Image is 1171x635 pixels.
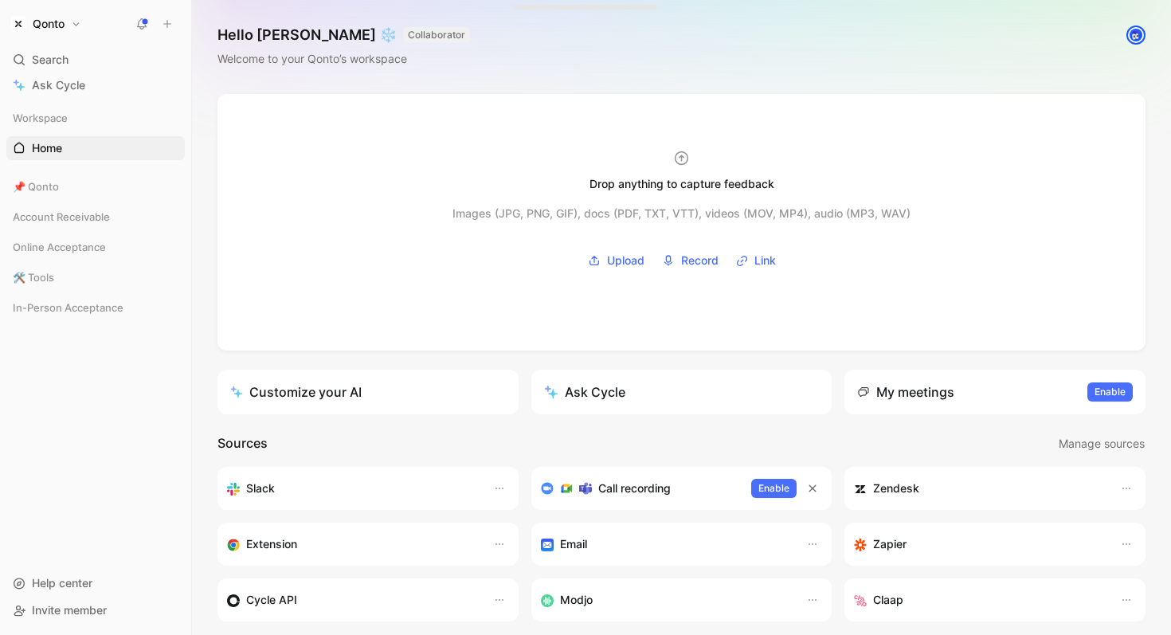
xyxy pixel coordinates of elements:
div: Search [6,48,185,72]
div: Account Receivable [6,205,185,233]
h1: Hello [PERSON_NAME] ❄️ [217,25,470,45]
span: 🛠️ Tools [13,269,54,285]
a: Ask Cycle [6,73,185,97]
span: Enable [1095,384,1126,400]
h3: Modjo [560,590,593,610]
div: Invite member [6,598,185,622]
img: Qonto [10,16,26,32]
span: Workspace [13,110,68,126]
span: Record [681,251,719,270]
h3: Zendesk [873,479,919,498]
h3: Claap [873,590,903,610]
button: Enable [751,479,797,498]
button: Manage sources [1058,433,1146,454]
div: Account Receivable [6,205,185,229]
div: 🛠️ Tools [6,265,185,294]
span: Online Acceptance [13,239,106,255]
div: Capture feedback from anywhere on the web [227,535,477,554]
h3: Call recording [598,479,671,498]
h2: Sources [217,433,268,454]
div: 📌 Qonto [6,174,185,203]
div: Welcome to your Qonto’s workspace [217,49,470,69]
img: avatar [1128,27,1144,43]
span: In-Person Acceptance [13,300,123,316]
span: Help center [32,576,92,590]
div: Ask Cycle [544,382,625,402]
button: COLLABORATOR [403,27,470,43]
span: Link [754,251,776,270]
div: Capture feedback from thousands of sources with Zapier (survey results, recordings, sheets, etc). [854,535,1104,554]
div: Customize your AI [230,382,362,402]
span: Manage sources [1059,434,1145,453]
span: Home [32,140,62,156]
div: Images (JPG, PNG, GIF), docs (PDF, TXT, VTT), videos (MOV, MP4), audio (MP3, WAV) [452,204,911,223]
div: In-Person Acceptance [6,296,185,324]
div: Record & transcribe meetings from Zoom, Meet & Teams. [541,479,739,498]
button: Ask Cycle [531,370,832,414]
span: Account Receivable [13,209,110,225]
div: 🛠️ Tools [6,265,185,289]
div: Forward emails to your feedback inbox [541,535,791,554]
div: Sync customers and create docs [854,479,1104,498]
h3: Slack [246,479,275,498]
h3: Extension [246,535,297,554]
button: Enable [1087,382,1133,402]
a: Customize your AI [217,370,519,414]
a: Home [6,136,185,160]
div: Sync customers & send feedback from custom sources. Get inspired by our favorite use case [227,590,477,610]
div: Sync your customers, send feedback and get updates in Slack [227,479,477,498]
div: 📌 Qonto [6,174,185,198]
div: Drop anything to capture feedback [589,174,774,194]
h3: Zapier [873,535,907,554]
span: 📌 Qonto [13,178,59,194]
button: Upload [582,249,650,272]
span: Upload [607,251,644,270]
h1: Qonto [33,17,65,31]
button: Record [656,249,724,272]
button: QontoQonto [6,13,85,35]
div: Online Acceptance [6,235,185,259]
div: In-Person Acceptance [6,296,185,319]
div: Claap [854,590,1104,610]
div: Online Acceptance [6,235,185,264]
span: Enable [758,480,789,496]
h3: Email [560,535,587,554]
button: Link [730,249,781,272]
span: Ask Cycle [32,76,85,95]
div: Workspace [6,106,185,130]
div: Help center [6,571,185,595]
div: My meetings [857,382,954,402]
h3: Cycle API [246,590,297,610]
span: Invite member [32,603,107,617]
span: Search [32,50,69,69]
